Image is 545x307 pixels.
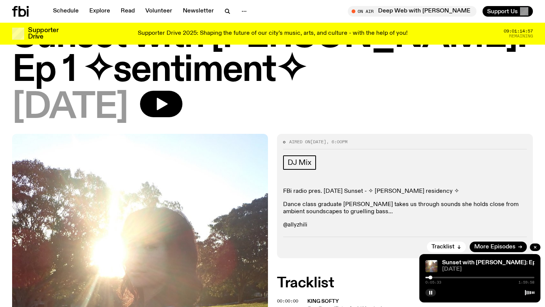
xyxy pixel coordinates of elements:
span: Remaining [509,34,533,38]
span: 09:01:14:57 [504,29,533,33]
span: King Softy [307,299,339,304]
span: Support Us [487,8,518,15]
span: [DATE] [310,139,326,145]
button: 00:00:00 [277,299,298,303]
a: DJ Mix [283,155,316,170]
span: More Episodes [474,244,515,250]
p: FBi radio pres. [DATE] Sunset - ✧ [PERSON_NAME] residency ✧ [283,188,527,195]
button: On AirDeep Web with [PERSON_NAME] [348,6,476,17]
p: Dance class graduate [PERSON_NAME] takes us through sounds she holds close from ambient soundscap... [283,201,527,216]
span: 00:00:00 [277,298,298,304]
a: Schedule [48,6,83,17]
span: DJ Mix [288,158,311,167]
button: Tracklist [427,242,466,252]
span: [DATE] [442,267,534,272]
span: , 6:00pm [326,139,347,145]
a: Volunteer [141,6,177,17]
a: Newsletter [178,6,218,17]
span: 1:59:58 [519,281,534,284]
p: @allyzhili [283,222,527,229]
h2: Tracklist [277,276,533,290]
a: Explore [85,6,115,17]
h1: Sunset with [PERSON_NAME]: Ep 1 ✧sentiment✧ [12,20,533,88]
a: Read [116,6,139,17]
span: Tracklist [431,244,455,250]
p: Supporter Drive 2025: Shaping the future of our city’s music, arts, and culture - with the help o... [138,30,408,37]
span: [DATE] [12,91,128,125]
h3: Supporter Drive [28,27,58,40]
span: Aired on [289,139,310,145]
button: Support Us [483,6,533,17]
span: 0:05:33 [425,281,441,284]
a: More Episodes [470,242,527,252]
